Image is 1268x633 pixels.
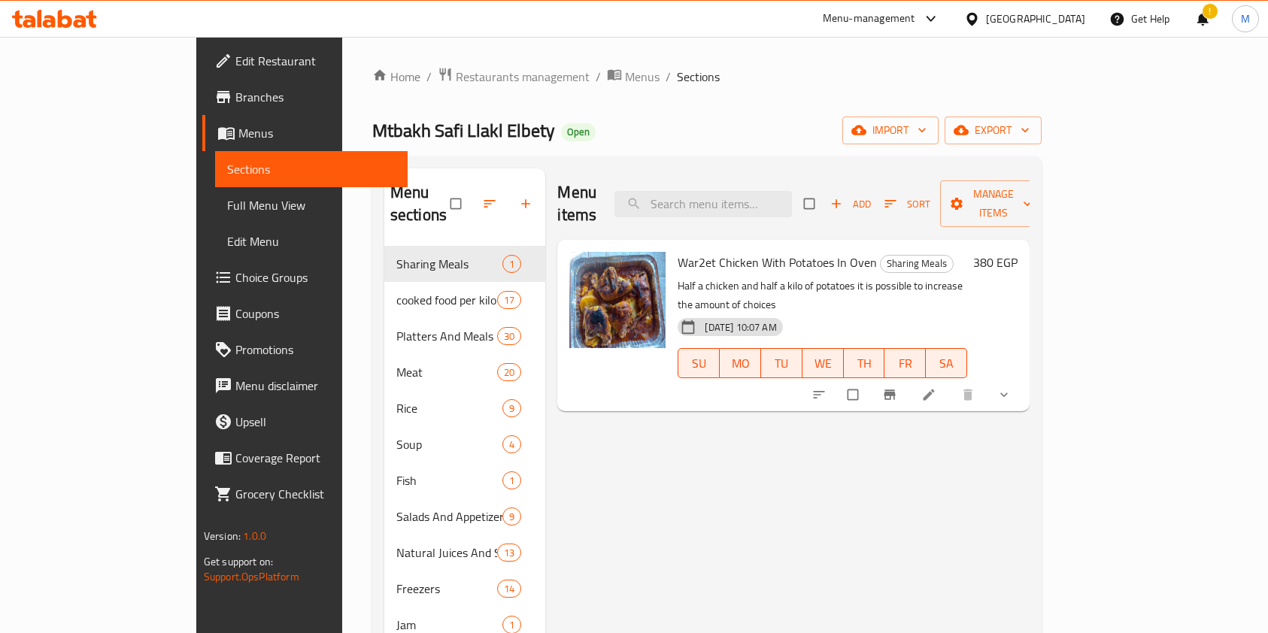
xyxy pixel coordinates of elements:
div: items [502,255,521,273]
a: Menus [202,115,408,151]
a: Coupons [202,295,408,332]
a: Edit menu item [921,387,939,402]
a: Support.OpsPlatform [204,567,299,586]
a: Menus [607,67,660,86]
span: FR [890,353,920,374]
span: 17 [498,293,520,307]
div: Meat20 [384,354,546,390]
button: Branch-specific-item [873,378,909,411]
button: show more [987,378,1024,411]
span: Sort [884,195,930,213]
span: Sort items [875,192,940,216]
span: Sort sections [473,187,509,220]
div: Natural Juices And Soft Drinks [396,544,497,562]
button: TH [844,348,885,378]
span: Sharing Meals [396,255,502,273]
div: items [497,544,521,562]
button: Add [827,192,875,216]
a: Upsell [202,404,408,440]
span: Soup [396,435,502,453]
h6: 380 EGP [973,252,1018,273]
p: Half a chicken and half a kilo of potatoes it is possible to increase the amount of choices [678,277,967,314]
span: 13 [498,546,520,560]
span: M [1241,11,1250,27]
span: Restaurants management [456,68,590,86]
div: Freezers14 [384,571,546,607]
a: Sections [215,151,408,187]
span: Sections [227,160,396,178]
button: WE [802,348,844,378]
a: Choice Groups [202,259,408,295]
div: items [502,399,521,417]
div: Open [561,123,596,141]
span: Rice [396,399,502,417]
button: delete [951,378,987,411]
span: Platters And Meals [396,327,497,345]
li: / [666,68,671,86]
span: Choice Groups [235,268,396,286]
nav: breadcrumb [372,67,1042,86]
div: Sharing Meals [880,255,954,273]
span: Add [830,195,871,213]
a: Restaurants management [438,67,590,86]
span: Open [561,126,596,138]
span: Select section [795,189,827,218]
span: Edit Menu [227,232,396,250]
span: TU [767,353,796,374]
div: items [497,580,521,598]
span: TH [850,353,879,374]
span: Coverage Report [235,449,396,467]
span: Sections [677,68,720,86]
a: Grocery Checklist [202,476,408,512]
button: Sort [881,192,934,216]
button: SA [926,348,967,378]
a: Full Menu View [215,187,408,223]
div: cooked food per kilo and trays17 [384,282,546,318]
a: Coverage Report [202,440,408,476]
button: Manage items [940,180,1047,227]
span: 30 [498,329,520,344]
div: items [497,363,521,381]
span: Freezers [396,580,497,598]
span: Edit Restaurant [235,52,396,70]
svg: Show Choices [997,387,1012,402]
div: Sharing Meals1 [384,246,546,282]
button: SU [678,348,720,378]
h2: Menu sections [390,181,451,226]
button: export [945,117,1042,144]
span: 1 [503,257,520,271]
img: War2et Chicken With Potatoes In Oven [569,252,666,348]
span: Branches [235,88,396,106]
span: Menus [238,124,396,142]
span: Select all sections [441,189,473,218]
span: Menu disclaimer [235,377,396,395]
span: Menus [625,68,660,86]
span: Mtbakh Safi Llakl Elbety [372,114,555,147]
div: Menu-management [823,10,915,28]
span: Fish [396,471,502,489]
span: Upsell [235,413,396,431]
div: Platters And Meals30 [384,318,546,354]
div: Natural Juices And Soft Drinks13 [384,535,546,571]
span: Salads And Appetizers [396,507,502,525]
span: 14 [498,582,520,596]
a: Edit Menu [215,223,408,259]
a: Edit Restaurant [202,43,408,79]
span: import [854,121,927,140]
span: SU [684,353,714,374]
a: Promotions [202,332,408,368]
div: [GEOGRAPHIC_DATA] [986,11,1085,27]
button: MO [720,348,761,378]
li: / [596,68,601,86]
span: 1.0.0 [243,526,266,546]
span: Full Menu View [227,196,396,214]
span: Get support on: [204,552,273,571]
button: import [842,117,939,144]
h2: Menu items [557,181,596,226]
span: Sharing Meals [881,255,953,272]
div: Salads And Appetizers9 [384,498,546,535]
